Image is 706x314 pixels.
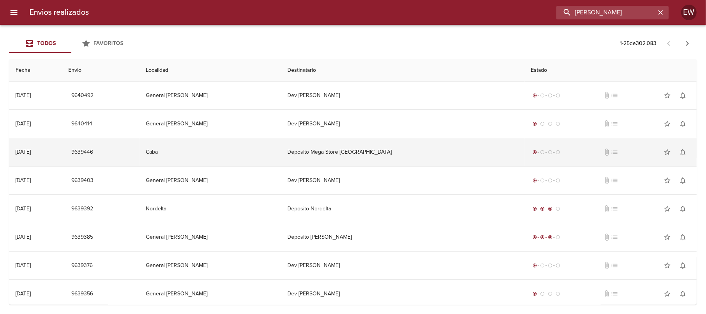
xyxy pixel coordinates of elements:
span: attach_file [603,120,611,128]
div: En viaje [531,233,562,241]
button: Agregar a favoritos [659,258,675,273]
span: radio_button_unchecked [556,93,560,98]
button: Activar notificaciones [675,173,690,188]
span: No tiene pedido asociado [611,233,618,241]
button: 9640492 [68,88,97,103]
span: radio_button_checked [532,206,537,211]
span: No tiene documentos adjuntos [603,92,611,99]
div: [DATE] [16,149,31,155]
td: General [PERSON_NAME] [140,280,281,308]
span: radio_button_unchecked [548,291,552,296]
button: Agregar a favoritos [659,144,675,160]
span: star_border [663,120,671,128]
span: radio_button_checked [548,206,552,211]
th: Fecha [9,59,62,82]
button: 9639446 [68,145,96,160]
span: radio_button_unchecked [556,121,560,126]
span: radio_button_unchecked [556,263,560,268]
span: No tiene documentos adjuntos [603,233,611,241]
td: General [PERSON_NAME] [140,252,281,279]
span: notifications_none [679,148,687,156]
span: No tiene pedido asociado [611,120,618,128]
span: radio_button_checked [532,291,537,296]
div: [DATE] [16,290,31,297]
span: No tiene pedido asociado [611,177,618,184]
button: menu [5,3,23,22]
span: star_border [663,233,671,241]
div: Generado [531,92,562,99]
td: General [PERSON_NAME] [140,223,281,251]
button: Activar notificaciones [675,144,690,160]
span: radio_button_checked [540,235,545,239]
span: radio_button_unchecked [548,178,552,183]
td: Dev [PERSON_NAME] [281,82,525,109]
span: 9639392 [71,204,93,214]
span: star_border [663,177,671,184]
div: Generado [531,177,562,184]
button: 9640414 [68,117,95,131]
span: 9639385 [71,232,93,242]
div: EW [681,5,697,20]
td: General [PERSON_NAME] [140,82,281,109]
span: radio_button_unchecked [548,150,552,154]
span: notifications_none [679,290,687,298]
span: star_border [663,205,671,213]
span: star_border [663,148,671,156]
button: Activar notificaciones [675,286,690,302]
button: 9639403 [68,173,97,188]
span: radio_button_unchecked [548,263,552,268]
div: [DATE] [16,234,31,240]
span: Todos [37,40,56,47]
span: No tiene pedido asociado [611,290,618,298]
td: Dev [PERSON_NAME] [281,252,525,279]
button: Agregar a favoritos [659,229,675,245]
h6: Envios realizados [29,6,89,19]
span: 9639403 [71,176,93,186]
th: Estado [525,59,697,82]
span: radio_button_checked [540,206,545,211]
span: No tiene pedido asociado [611,148,618,156]
th: Localidad [140,59,281,82]
span: No tiene documentos adjuntos [603,148,611,156]
span: star_border [663,262,671,269]
span: notifications_none [679,233,687,241]
button: Activar notificaciones [675,116,690,132]
span: No tiene documentos adjuntos [603,177,611,184]
span: radio_button_checked [548,235,552,239]
th: Envio [62,59,140,82]
span: radio_button_checked [532,93,537,98]
span: radio_button_unchecked [540,263,545,268]
span: No tiene documentos adjuntos [603,290,611,298]
div: Generado [531,262,562,269]
button: Activar notificaciones [675,201,690,217]
span: 9639356 [71,289,93,299]
div: Generado [531,120,562,128]
input: buscar [556,6,656,19]
div: Generado [531,148,562,156]
span: radio_button_unchecked [540,291,545,296]
span: radio_button_unchecked [556,150,560,154]
span: radio_button_unchecked [556,291,560,296]
button: Agregar a favoritos [659,201,675,217]
p: 1 - 25 de 302.083 [620,40,656,47]
td: General [PERSON_NAME] [140,110,281,138]
span: 9640414 [71,119,92,129]
span: radio_button_unchecked [556,206,560,211]
div: [DATE] [16,177,31,184]
span: 9639376 [71,261,93,271]
td: Dev [PERSON_NAME] [281,280,525,308]
button: 9639356 [68,287,96,301]
span: No tiene pedido asociado [611,205,618,213]
span: radio_button_unchecked [540,93,545,98]
td: Deposito Nordelta [281,195,525,223]
span: 9640492 [71,91,93,101]
div: [DATE] [16,262,31,269]
td: Caba [140,138,281,166]
div: [DATE] [16,205,31,212]
td: Deposito [PERSON_NAME] [281,223,525,251]
div: Generado [531,290,562,298]
td: Nordelta [140,195,281,223]
button: Agregar a favoritos [659,116,675,132]
span: No tiene documentos adjuntos [603,262,611,269]
span: radio_button_unchecked [556,178,560,183]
